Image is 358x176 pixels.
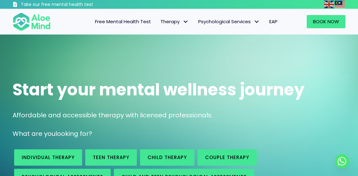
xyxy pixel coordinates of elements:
a: Teen Therapy [85,149,137,166]
span: Couple therapy [205,154,249,161]
a: Take our free mental health test [13,2,116,9]
h3: Take our free mental health test [21,2,116,8]
a: Child Therapy [140,149,194,166]
img: Aloe mind Logo [13,12,51,31]
span: Free Mental Health Test [95,18,151,25]
p: Affordable and accessible therapy with licensed professionals. [13,111,345,120]
img: en [324,1,334,8]
a: Individual therapy [14,149,82,166]
span: Teen Therapy [93,154,129,161]
span: looking for? [55,129,92,138]
span: EAP [269,18,277,25]
a: Whatsapp [335,154,349,168]
a: EAP [265,15,282,28]
a: English [324,1,335,8]
a: Malay [335,1,345,8]
a: Free Mental Health Test [90,15,156,28]
span: Therapy: submenu [181,17,190,26]
a: Book Now [307,15,345,28]
span: Book Now [313,18,339,25]
nav: Menu [57,15,282,28]
a: Psychological ServicesPsychological Services: submenu [193,15,265,28]
span: Therapy [160,18,189,25]
span: Psychological Services: submenu [252,17,261,26]
span: Child Therapy [148,154,187,161]
img: ms [335,1,345,8]
span: Individual therapy [22,154,75,161]
span: Start your mental wellness journey [13,78,305,101]
a: Couple therapy [198,149,257,166]
span: What are you [13,129,55,138]
a: TherapyTherapy: submenu [156,15,193,28]
span: Psychological Services [198,18,260,25]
